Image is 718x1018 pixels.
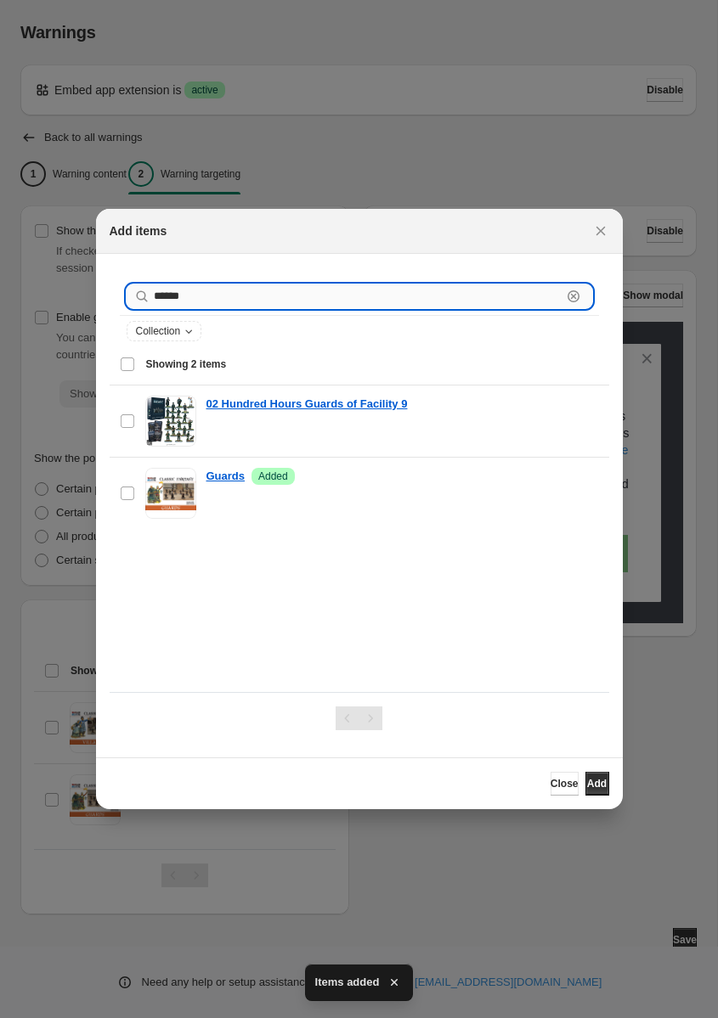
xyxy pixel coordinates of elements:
[551,772,579,796] button: Close
[589,219,613,243] button: Close
[336,706,382,730] nav: Pagination
[110,222,167,239] h2: Add items
[258,470,288,483] span: Added
[146,357,227,371] span: Showing 2 items
[136,324,181,338] span: Collection
[206,468,246,485] a: Guards
[127,322,201,340] button: Collection
[551,777,579,790] span: Close
[145,396,196,447] img: 02 Hundred Hours Guards of Facility 9
[587,777,607,790] span: Add
[206,396,408,413] a: 02 Hundred Hours Guards of Facility 9
[585,772,609,796] button: Add
[315,974,380,991] span: Items added
[565,288,582,305] button: Clear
